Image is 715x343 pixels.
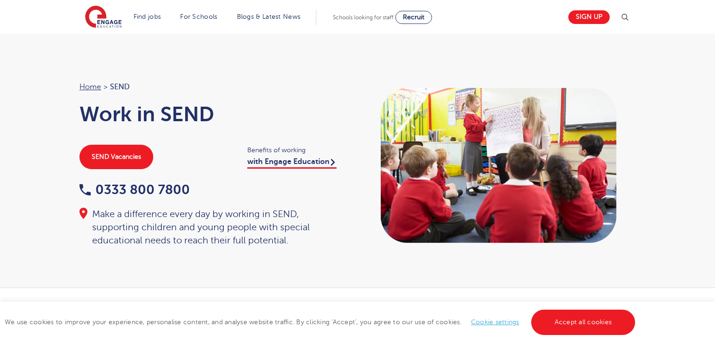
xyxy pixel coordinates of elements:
a: Accept all cookies [531,310,636,335]
img: Engage Education [85,6,122,29]
span: Benefits of working [247,145,348,156]
a: Recruit [395,11,432,24]
a: 0333 800 7800 [79,182,190,197]
a: Find jobs [134,13,161,20]
span: We use cookies to improve your experience, personalise content, and analyse website traffic. By c... [5,319,637,326]
a: SEND Vacancies [79,145,153,169]
a: For Schools [180,13,217,20]
span: > [103,83,108,91]
nav: breadcrumb [79,81,348,93]
h1: Work in SEND [79,102,348,126]
span: SEND [110,81,130,93]
a: Home [79,83,101,91]
div: Make a difference every day by working in SEND, supporting children and young people with special... [79,208,348,247]
a: Blogs & Latest News [237,13,301,20]
span: Recruit [403,14,424,21]
span: Schools looking for staff [333,14,393,21]
a: Cookie settings [471,319,519,326]
a: with Engage Education [247,157,337,169]
a: Sign up [568,10,610,24]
